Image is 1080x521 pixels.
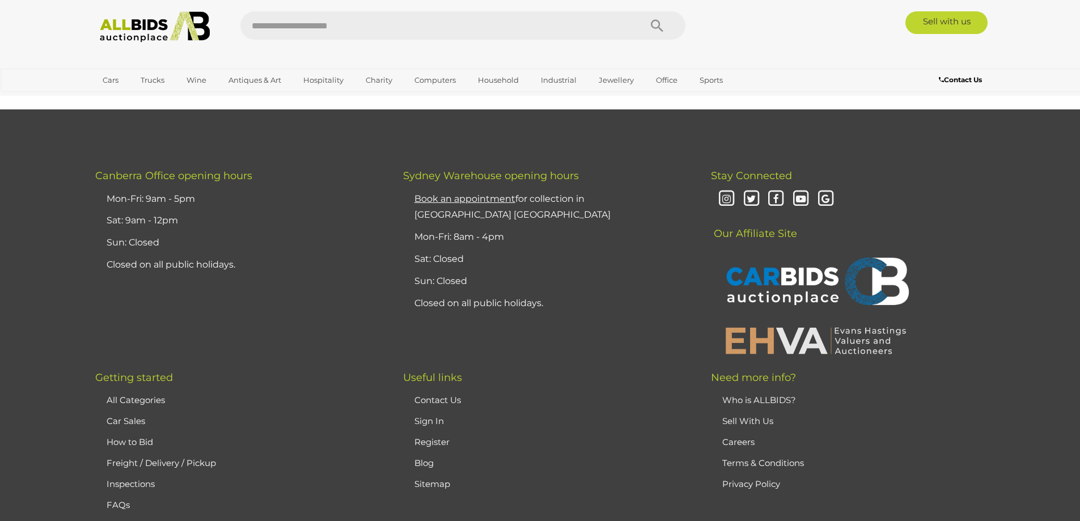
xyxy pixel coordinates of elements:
a: Contact Us [414,395,461,405]
a: Inspections [107,478,155,489]
span: Our Affiliate Site [711,210,797,240]
b: Contact Us [939,75,982,84]
a: Household [471,71,526,90]
a: Freight / Delivery / Pickup [107,458,216,468]
a: Hospitality [296,71,351,90]
a: Cars [95,71,126,90]
a: Jewellery [591,71,641,90]
a: Book an appointmentfor collection in [GEOGRAPHIC_DATA] [GEOGRAPHIC_DATA] [414,193,611,221]
a: Who is ALLBIDS? [722,395,796,405]
a: [GEOGRAPHIC_DATA] [95,90,190,108]
a: How to Bid [107,437,153,447]
a: Antiques & Art [221,71,289,90]
span: Need more info? [711,371,796,384]
a: Register [414,437,450,447]
li: Mon-Fri: 8am - 4pm [412,226,683,248]
li: Mon-Fri: 9am - 5pm [104,188,375,210]
a: Car Sales [107,416,145,426]
a: Charity [358,71,400,90]
li: Sat: 9am - 12pm [104,210,375,232]
a: Sell with us [905,11,988,34]
i: Instagram [717,189,736,209]
li: Sat: Closed [412,248,683,270]
i: Twitter [742,189,761,209]
a: Industrial [533,71,584,90]
span: Useful links [403,371,462,384]
a: FAQs [107,499,130,510]
i: Facebook [766,189,786,209]
u: Book an appointment [414,193,515,204]
a: Sell With Us [722,416,773,426]
img: EHVA | Evans Hastings Valuers and Auctioneers [719,325,912,355]
span: Stay Connected [711,170,792,182]
img: Allbids.com.au [94,11,217,43]
img: CARBIDS Auctionplace [719,245,912,320]
a: Blog [414,458,434,468]
i: Google [816,189,836,209]
a: Sitemap [414,478,450,489]
span: Canberra Office opening hours [95,170,252,182]
li: Sun: Closed [412,270,683,293]
li: Sun: Closed [104,232,375,254]
a: Contact Us [939,74,985,86]
a: All Categories [107,395,165,405]
span: Sydney Warehouse opening hours [403,170,579,182]
li: Closed on all public holidays. [104,254,375,276]
i: Youtube [791,189,811,209]
a: Office [649,71,685,90]
a: Privacy Policy [722,478,780,489]
a: Computers [407,71,463,90]
a: Terms & Conditions [722,458,804,468]
button: Search [629,11,685,40]
a: Careers [722,437,755,447]
a: Wine [179,71,214,90]
a: Sign In [414,416,444,426]
span: Getting started [95,371,173,384]
li: Closed on all public holidays. [412,293,683,315]
a: Trucks [133,71,172,90]
a: Sports [692,71,730,90]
